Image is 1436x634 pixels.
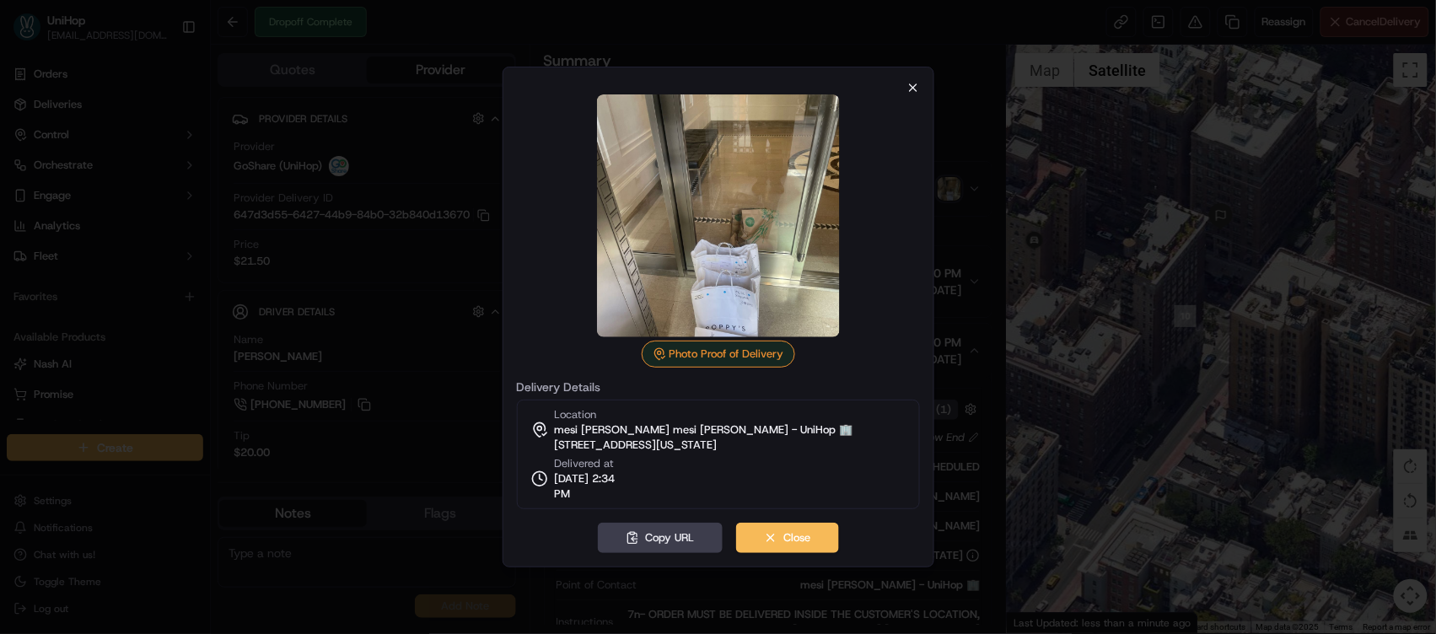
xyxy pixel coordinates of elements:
[17,161,47,191] img: 1736555255976-a54dd68f-1ca7-489b-9aae-adbdc363a1c4
[168,286,204,298] span: Pylon
[736,523,839,553] button: Close
[287,166,307,186] button: Start new chat
[555,456,632,471] span: Delivered at
[555,438,718,453] span: [STREET_ADDRESS][US_STATE]
[517,381,920,393] label: Delivery Details
[119,285,204,298] a: Powered byPylon
[642,341,795,368] div: Photo Proof of Delivery
[136,238,277,268] a: 💻API Documentation
[57,178,213,191] div: We're available if you need us!
[597,94,840,337] img: photo_proof_of_delivery image
[555,471,632,502] span: [DATE] 2:34 PM
[143,246,156,260] div: 💻
[34,244,129,261] span: Knowledge Base
[17,17,51,51] img: Nash
[598,523,723,553] button: Copy URL
[10,238,136,268] a: 📗Knowledge Base
[555,407,597,422] span: Location
[57,161,277,178] div: Start new chat
[17,67,307,94] p: Welcome 👋
[44,109,304,126] input: Got a question? Start typing here...
[159,244,271,261] span: API Documentation
[555,422,853,438] span: mesi [PERSON_NAME] mesi [PERSON_NAME] - UniHop 🏢
[17,246,30,260] div: 📗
